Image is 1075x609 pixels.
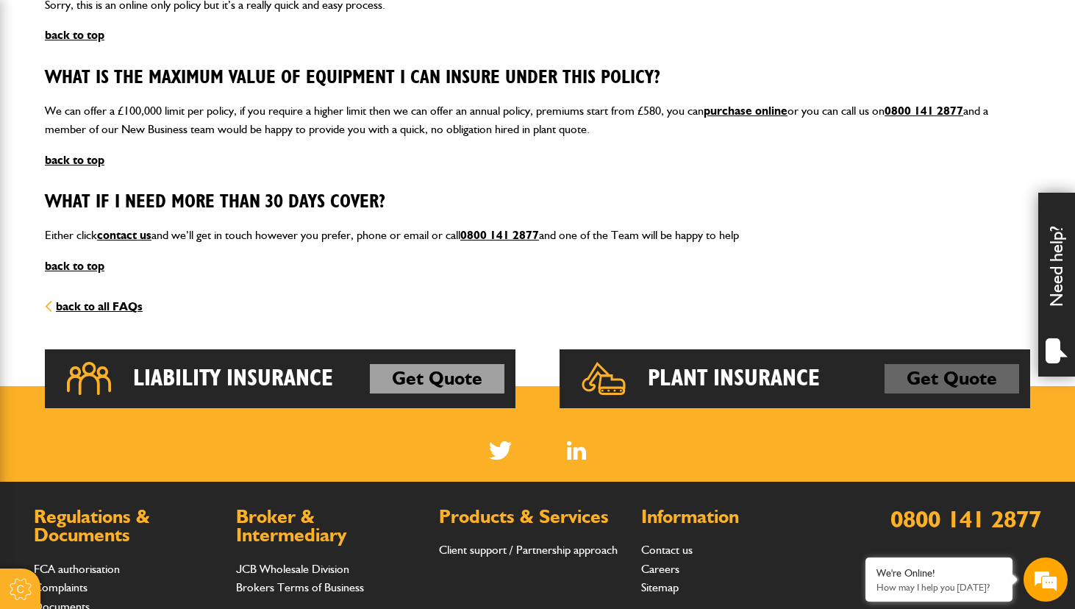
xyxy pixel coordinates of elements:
img: Twitter [489,441,512,460]
h2: Information [641,508,829,527]
h2: Broker & Intermediary [236,508,424,545]
a: Get Quote [885,364,1019,393]
a: LinkedIn [567,441,587,460]
a: Client support / Partnership approach [439,543,618,557]
h2: Liability Insurance [133,364,333,393]
a: 0800 141 2877 [885,104,963,118]
h2: Regulations & Documents [34,508,221,545]
a: Get Quote [370,364,504,393]
p: Either click and we’ll get in touch however you prefer, phone or email or call and one of the Tea... [45,226,1030,245]
a: back to top [45,28,104,42]
a: JCB Wholesale Division [236,562,349,576]
a: Sitemap [641,580,679,594]
img: Linked In [567,441,587,460]
a: Careers [641,562,679,576]
p: We can offer a £100,000 limit per policy, if you require a higher limit then we can offer an annu... [45,101,1030,139]
a: contact us [97,228,151,242]
div: Need help? [1038,193,1075,377]
a: back to all FAQs [45,299,143,313]
a: Complaints [34,580,87,594]
a: Brokers Terms of Business [236,580,364,594]
div: We're Online! [876,567,1001,580]
a: purchase online [704,104,787,118]
a: FCA authorisation [34,562,120,576]
h3: What if I need more than 30 Days cover? [45,191,1030,214]
h2: Plant Insurance [648,364,820,393]
a: back to top [45,259,104,273]
p: How may I help you today? [876,582,1001,593]
h3: What is the Maximum Value of equipment I can insure under this policy? [45,67,1030,90]
a: Contact us [641,543,693,557]
a: back to top [45,153,104,167]
a: 0800 141 2877 [460,228,539,242]
h2: Products & Services [439,508,626,527]
a: 0800 141 2877 [890,505,1041,533]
